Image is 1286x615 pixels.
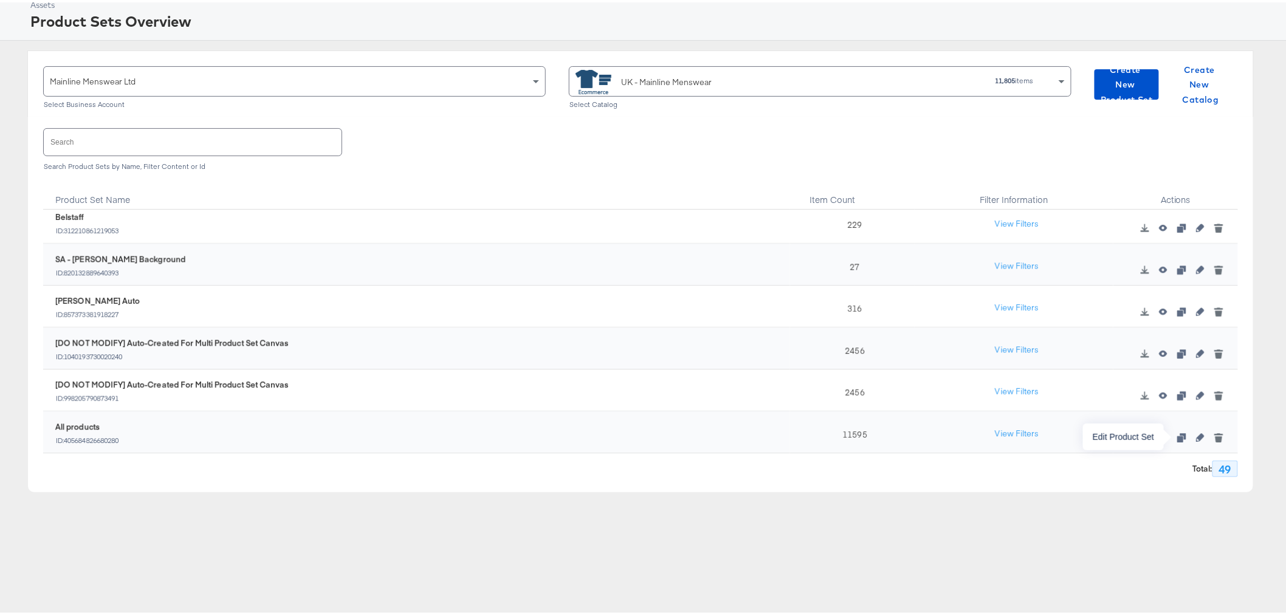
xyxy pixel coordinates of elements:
[986,337,1047,359] button: View Filters
[790,241,915,283] div: 27
[55,224,119,232] div: ID: 312210861219053
[995,74,1016,83] strong: 11,805
[55,209,119,221] div: Belstaff
[790,409,915,451] div: 11595
[1113,177,1238,208] div: Actions
[790,325,915,367] div: 2456
[55,419,119,430] div: All products
[55,307,140,316] div: ID: 857373381918227
[44,126,342,153] input: Search product sets
[43,177,790,208] div: Product Set Name
[55,251,185,263] div: SA - [PERSON_NAME] Background
[55,391,289,400] div: ID: 998205790873491
[621,74,712,86] div: UK - Mainline Menswear
[55,293,140,304] div: [PERSON_NAME] Auto
[43,160,1238,168] div: Search Product Sets by Name, Filter Content or Id
[858,74,1035,83] div: items
[986,295,1047,317] button: View Filters
[43,177,790,208] div: Toggle SortBy
[30,9,1281,29] div: Product Sets Overview
[790,199,915,241] div: 229
[1212,458,1238,475] div: 49
[986,421,1047,442] button: View Filters
[55,433,119,442] div: ID: 405684826680280
[1193,461,1212,472] strong: Total :
[790,367,915,409] div: 2456
[569,98,1071,106] div: Select Catalog
[986,211,1047,233] button: View Filters
[790,177,915,208] div: Item Count
[1095,67,1159,97] button: Create New Product Set
[55,335,289,346] div: [DO NOT MODIFY] Auto-Created For Multi Product Set Canvas
[43,98,546,106] div: Select Business Account
[790,177,915,208] div: Toggle SortBy
[55,349,289,358] div: ID: 1040193730020240
[55,377,289,388] div: [DO NOT MODIFY] Auto-Created For Multi Product Set Canvas
[915,177,1114,208] div: Filter Information
[790,283,915,325] div: 316
[986,379,1047,400] button: View Filters
[1169,67,1233,97] button: Create New Catalog
[50,74,136,84] span: Mainline Menswear Ltd
[986,253,1047,275] button: View Filters
[1099,60,1154,105] span: Create New Product Set
[1174,60,1228,105] span: Create New Catalog
[55,266,185,274] div: ID: 820132889640393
